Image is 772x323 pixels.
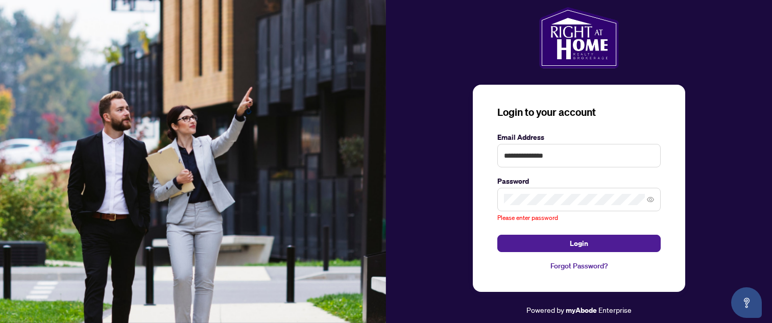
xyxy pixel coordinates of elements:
[497,176,661,187] label: Password
[566,305,597,316] a: myAbode
[497,260,661,271] a: Forgot Password?
[497,235,661,252] button: Login
[497,214,558,221] span: Please enter password
[526,305,564,314] span: Powered by
[598,305,632,314] span: Enterprise
[647,196,654,203] span: eye
[731,287,762,318] button: Open asap
[570,235,588,252] span: Login
[497,105,661,119] h3: Login to your account
[497,132,661,143] label: Email Address
[539,7,618,68] img: ma-logo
